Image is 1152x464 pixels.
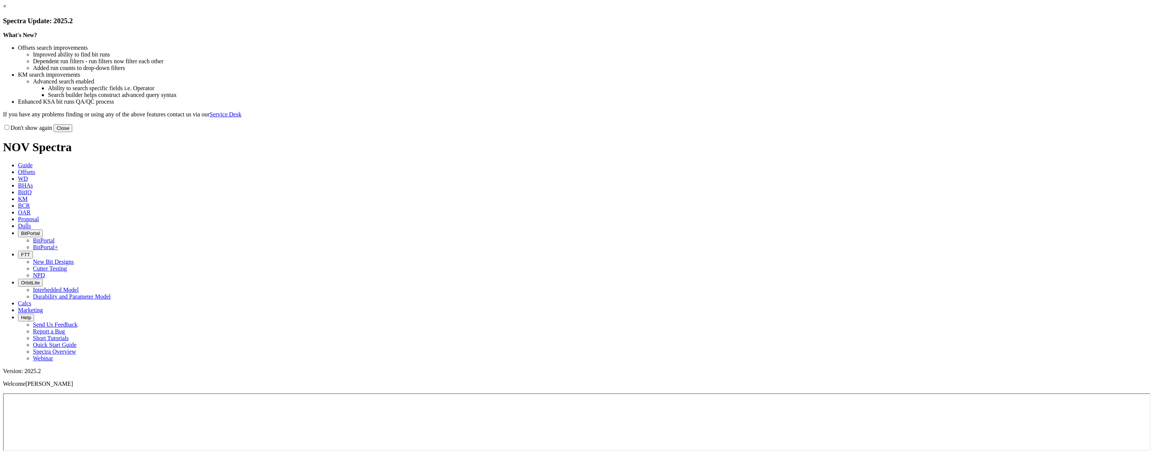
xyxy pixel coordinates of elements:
[21,315,31,320] span: Help
[33,293,111,300] a: Durability and Parameter Model
[33,237,55,244] a: BitPortal
[33,58,1149,65] li: Dependent run filters - run filters now filter each other
[33,335,69,341] a: Short Tutorials
[33,65,1149,71] li: Added run counts to drop-down filters
[18,223,31,229] span: Dulls
[48,85,1149,92] li: Ability to search specific fields i.e. Operator
[18,71,1149,78] li: KM search improvements
[33,272,45,278] a: NPD
[3,125,52,131] label: Don't show again
[33,265,67,272] a: Cutter Testing
[18,45,1149,51] li: Offsets search improvements
[3,140,1149,154] h1: NOV Spectra
[18,196,28,202] span: KM
[48,92,1149,98] li: Search builder helps construct advanced query syntax
[3,3,6,9] a: ×
[18,216,39,222] span: Proposal
[18,169,35,175] span: Offsets
[21,252,30,257] span: FTT
[18,162,33,168] span: Guide
[18,209,31,216] span: OAR
[210,111,241,117] a: Service Desk
[18,98,1149,105] li: Enhanced KSA bit runs QA/QC process
[33,287,79,293] a: Interbedded Model
[21,231,40,236] span: BitPortal
[33,259,74,265] a: New Bit Designs
[33,51,1149,58] li: Improved ability to find bit runs
[33,348,76,355] a: Spectra Overview
[33,321,77,328] a: Send Us Feedback
[25,381,73,387] span: [PERSON_NAME]
[33,355,53,361] a: Webinar
[18,202,30,209] span: BCR
[3,111,1149,118] p: If you have any problems finding or using any of the above features contact us via our
[33,78,1149,85] li: Advanced search enabled
[3,368,1149,375] div: Version: 2025.2
[4,125,9,130] input: Don't show again
[33,244,58,250] a: BitPortal+
[3,32,37,38] strong: What's New?
[54,124,72,132] button: Close
[18,300,31,306] span: Calcs
[33,328,65,335] a: Report a Bug
[18,307,43,313] span: Marketing
[33,342,76,348] a: Quick Start Guide
[18,182,33,189] span: BHAs
[3,381,1149,387] p: Welcome
[3,17,1149,25] h3: Spectra Update: 2025.2
[21,280,40,286] span: OrbitLite
[18,175,28,182] span: WD
[18,189,31,195] span: BitIQ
